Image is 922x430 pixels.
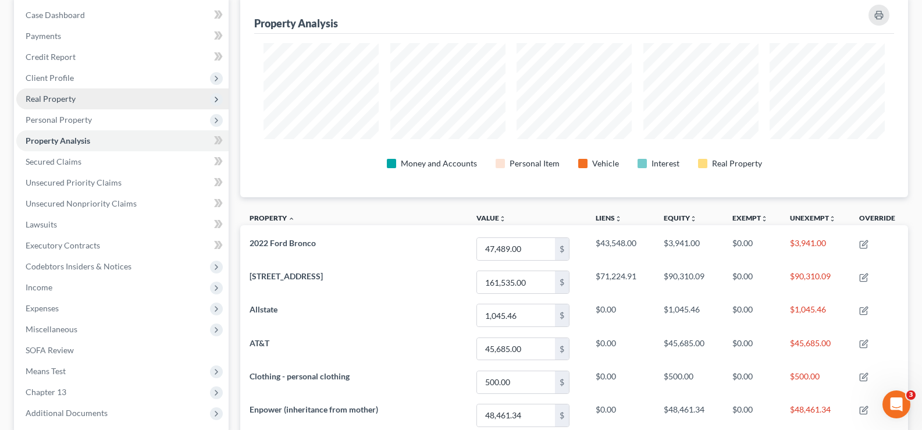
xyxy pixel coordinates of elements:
a: Property Analysis [16,130,229,151]
span: Codebtors Insiders & Notices [26,261,131,271]
span: 3 [906,390,916,400]
div: Interest [652,158,679,169]
span: Expenses [26,303,59,313]
span: Lawsuits [26,219,57,229]
span: Unsecured Nonpriority Claims [26,198,137,208]
span: Chapter 13 [26,387,66,397]
span: Secured Claims [26,157,81,166]
td: $3,941.00 [781,232,850,265]
td: $500.00 [654,365,722,399]
iframe: Intercom live chat [882,390,910,418]
i: unfold_more [615,215,622,222]
a: Unsecured Priority Claims [16,172,229,193]
td: $0.00 [586,332,654,365]
a: Liensunfold_more [596,214,622,222]
td: $0.00 [723,299,781,332]
td: $0.00 [723,266,781,299]
td: $3,941.00 [654,232,722,265]
td: $0.00 [586,299,654,332]
span: Clothing - personal clothing [250,371,350,381]
div: $ [555,271,569,293]
a: SOFA Review [16,340,229,361]
i: unfold_more [690,215,697,222]
a: Payments [16,26,229,47]
div: $ [555,338,569,360]
span: 2022 Ford Bronco [250,238,316,248]
span: Means Test [26,366,66,376]
th: Override [850,207,908,233]
span: Property Analysis [26,136,90,145]
a: Unsecured Nonpriority Claims [16,193,229,214]
div: Money and Accounts [401,158,477,169]
span: Personal Property [26,115,92,125]
td: $1,045.46 [654,299,722,332]
a: Secured Claims [16,151,229,172]
input: 0.00 [477,304,555,326]
td: $43,548.00 [586,232,654,265]
a: Credit Report [16,47,229,67]
a: Exemptunfold_more [732,214,768,222]
td: $1,045.46 [781,299,850,332]
td: $90,310.09 [654,266,722,299]
div: Real Property [712,158,762,169]
a: Equityunfold_more [664,214,697,222]
td: $0.00 [586,365,654,399]
span: Allstate [250,304,277,314]
td: $0.00 [723,332,781,365]
td: $71,224.91 [586,266,654,299]
i: unfold_more [829,215,836,222]
span: Miscellaneous [26,324,77,334]
span: Additional Documents [26,408,108,418]
td: $45,685.00 [654,332,722,365]
span: Payments [26,31,61,41]
span: SOFA Review [26,345,74,355]
td: $0.00 [723,365,781,399]
a: Valueunfold_more [476,214,506,222]
div: $ [555,404,569,427]
i: expand_less [288,215,295,222]
td: $0.00 [723,232,781,265]
div: Vehicle [592,158,619,169]
div: Property Analysis [254,16,338,30]
span: Credit Report [26,52,76,62]
input: 0.00 [477,371,555,393]
span: Income [26,282,52,292]
span: Executory Contracts [26,240,100,250]
td: $90,310.09 [781,266,850,299]
input: 0.00 [477,271,555,293]
a: Case Dashboard [16,5,229,26]
span: Unsecured Priority Claims [26,177,122,187]
span: Client Profile [26,73,74,83]
span: AT&T [250,338,269,348]
i: unfold_more [761,215,768,222]
div: $ [555,238,569,260]
span: Real Property [26,94,76,104]
a: Unexemptunfold_more [790,214,836,222]
input: 0.00 [477,338,555,360]
a: Property expand_less [250,214,295,222]
div: $ [555,304,569,326]
input: 0.00 [477,238,555,260]
div: $ [555,371,569,393]
a: Executory Contracts [16,235,229,256]
i: unfold_more [499,215,506,222]
td: $500.00 [781,365,850,399]
span: Enpower (inheritance from mother) [250,404,378,414]
a: Lawsuits [16,214,229,235]
span: Case Dashboard [26,10,85,20]
div: Personal Item [510,158,560,169]
input: 0.00 [477,404,555,427]
td: $45,685.00 [781,332,850,365]
span: [STREET_ADDRESS] [250,271,323,281]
